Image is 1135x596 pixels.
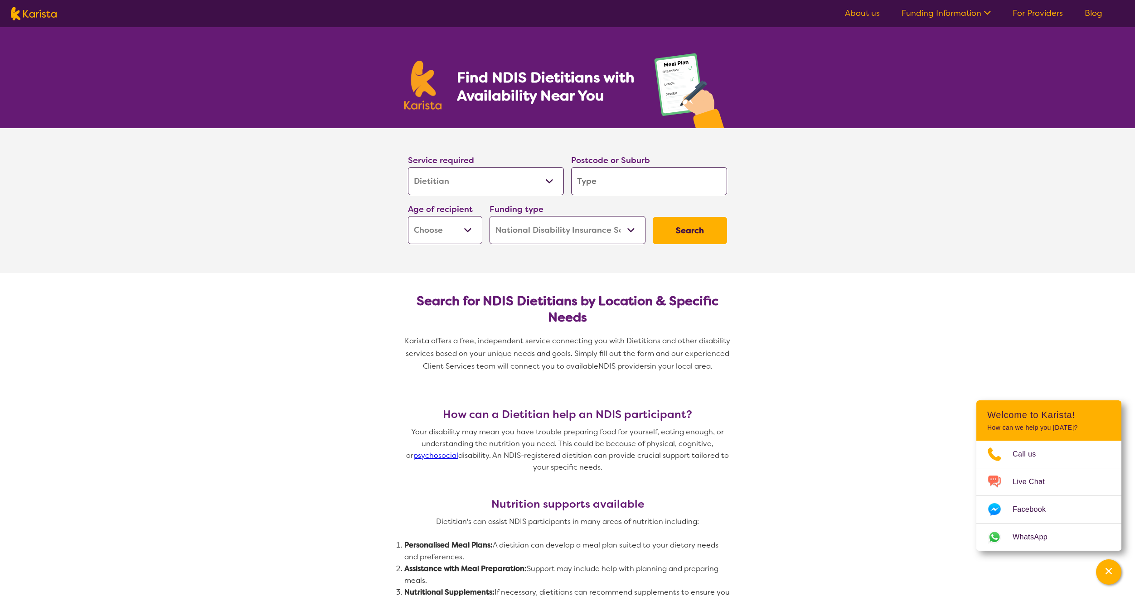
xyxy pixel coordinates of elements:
[571,167,727,195] input: Type
[651,49,731,128] img: dietitian
[1096,559,1121,585] button: Channel Menu
[404,426,731,473] p: Your disability may mean you have trouble preparing food for yourself, eating enough, or understa...
[404,61,441,110] img: Karista logo
[413,451,458,460] a: psychosocial
[1085,8,1102,19] a: Blog
[1013,8,1063,19] a: For Providers
[845,8,880,19] a: About us
[490,204,543,215] label: Funding type
[976,441,1121,551] ul: Choose channel
[405,336,732,371] span: Karista offers a free, independent service connecting you with Dietitians and other disability se...
[11,7,57,20] img: Karista logo
[1013,475,1056,489] span: Live Chat
[653,217,727,244] button: Search
[404,540,493,550] strong: Personalised Meal Plans:
[404,540,720,562] span: A dietitian can develop a meal plan suited to your dietary needs and preferences.
[571,155,650,166] label: Postcode or Suburb
[987,424,1111,432] p: How can we help you [DATE]?
[1013,503,1057,516] span: Facebook
[598,361,616,371] span: NDIS
[976,524,1121,551] a: Web link opens in a new tab.
[617,361,650,371] span: providers
[404,408,731,421] h3: How can a Dietitian help an NDIS participant?
[650,361,713,371] span: in your local area.
[457,68,636,105] h1: Find NDIS Dietitians with Availability Near You
[1013,447,1047,461] span: Call us
[415,293,720,326] h2: Search for NDIS Dietitians by Location & Specific Needs
[404,564,720,585] span: Support may include help with planning and preparing meals.
[987,409,1111,420] h2: Welcome to Karista!
[902,8,991,19] a: Funding Information
[408,204,473,215] label: Age of recipient
[436,517,699,526] span: Dietitian's can assist NDIS participants in many areas of nutrition including:
[1013,530,1058,544] span: WhatsApp
[408,155,474,166] label: Service required
[404,498,731,510] h3: Nutrition supports available
[404,564,527,573] strong: Assistance with Meal Preparation:
[976,400,1121,551] div: Channel Menu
